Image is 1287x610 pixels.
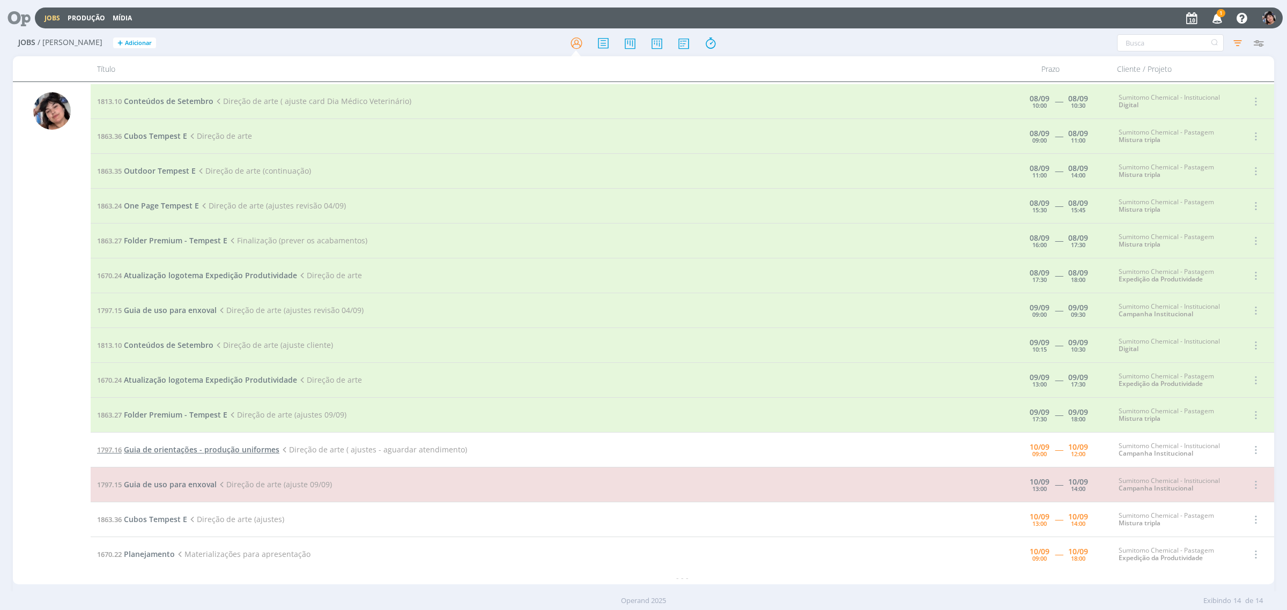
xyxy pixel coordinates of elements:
[1055,375,1063,385] span: -----
[1068,165,1088,172] div: 08/09
[1030,339,1049,346] div: 09/09
[175,549,310,559] span: Materializações para apresentação
[97,340,122,350] span: 1813.10
[18,38,35,47] span: Jobs
[1068,234,1088,242] div: 08/09
[1032,486,1047,492] div: 13:00
[1055,235,1063,246] span: -----
[125,40,152,47] span: Adicionar
[97,166,122,176] span: 1863.35
[97,236,122,246] span: 1863.27
[1068,408,1088,416] div: 09/09
[1119,205,1160,214] a: Mistura tripla
[1119,309,1193,318] a: Campanha Institucional
[97,96,122,106] span: 1813.10
[1068,478,1088,486] div: 10/09
[1119,407,1229,423] div: Sumitomo Chemical - Pastagem
[1119,100,1138,109] a: Digital
[1055,340,1063,350] span: -----
[117,38,123,49] span: +
[297,375,362,385] span: Direção de arte
[124,96,213,106] span: Conteúdos de Setembro
[97,444,279,455] a: 1797.16Guia de orientações - produção uniformes
[124,514,187,524] span: Cubos Tempest E
[1119,449,1193,458] a: Campanha Institucional
[1255,596,1263,606] span: 14
[1032,242,1047,248] div: 16:00
[1032,381,1047,387] div: 13:00
[97,514,187,524] a: 1863.36Cubos Tempest E
[41,14,63,23] button: Jobs
[97,200,199,211] a: 1863.24One Page Tempest E
[1055,270,1063,280] span: -----
[1071,520,1085,526] div: 14:00
[1119,553,1203,562] a: Expedição da Produtividade
[1032,277,1047,282] div: 17:30
[1030,548,1049,555] div: 10/09
[199,200,346,211] span: Direção de arte (ajustes revisão 04/09)
[97,131,122,141] span: 1863.36
[1119,483,1193,493] a: Campanha Institucional
[1119,163,1229,179] div: Sumitomo Chemical - Pastagem
[1032,451,1047,457] div: 09:00
[1217,9,1225,17] span: 1
[187,514,284,524] span: Direção de arte (ajustes)
[124,270,297,280] span: Atualização logotema Expedição Produtividade
[1233,596,1241,606] span: 14
[97,480,122,489] span: 1797.15
[217,305,364,315] span: Direção de arte (ajustes revisão 04/09)
[97,340,213,350] a: 1813.10Conteúdos de Setembro
[97,131,187,141] a: 1863.36Cubos Tempest E
[1030,478,1049,486] div: 10/09
[1071,555,1085,561] div: 18:00
[1071,451,1085,457] div: 12:00
[1119,135,1160,144] a: Mistura tripla
[1032,311,1047,317] div: 09:00
[1262,9,1276,27] button: E
[1030,269,1049,277] div: 08/09
[1119,94,1229,109] div: Sumitomo Chemical - Institucional
[1205,9,1227,28] button: 1
[1068,130,1088,137] div: 08/09
[91,56,990,81] div: Título
[1119,373,1229,388] div: Sumitomo Chemical - Pastagem
[113,38,156,49] button: +Adicionar
[124,166,196,176] span: Outdoor Tempest E
[97,271,122,280] span: 1670.24
[1032,346,1047,352] div: 10:15
[1071,207,1085,213] div: 15:45
[1068,339,1088,346] div: 09/09
[1030,443,1049,451] div: 10/09
[1032,207,1047,213] div: 15:30
[1055,549,1063,559] span: -----
[990,56,1111,81] div: Prazo
[1030,374,1049,381] div: 09/09
[1071,381,1085,387] div: 17:30
[1055,131,1063,141] span: -----
[124,200,199,211] span: One Page Tempest E
[1071,277,1085,282] div: 18:00
[1068,513,1088,520] div: 10/09
[1032,102,1047,108] div: 10:00
[1117,34,1224,51] input: Busca
[91,572,1274,583] div: - - -
[227,235,367,246] span: Finalização (prever os acabamentos)
[124,410,227,420] span: Folder Premium - Tempest E
[97,410,227,420] a: 1863.27Folder Premium - Tempest E
[1119,512,1229,527] div: Sumitomo Chemical - Pastagem
[1119,547,1229,562] div: Sumitomo Chemical - Pastagem
[1032,416,1047,422] div: 17:30
[97,235,227,246] a: 1863.27Folder Premium - Tempest E
[1032,555,1047,561] div: 09:00
[1071,102,1085,108] div: 10:30
[227,410,346,420] span: Direção de arte (ajustes 09/09)
[124,549,175,559] span: Planejamento
[213,340,333,350] span: Direção de arte (ajuste cliente)
[1262,11,1276,25] img: E
[1030,408,1049,416] div: 09/09
[1119,338,1229,353] div: Sumitomo Chemical - Institucional
[124,131,187,141] span: Cubos Tempest E
[1030,95,1049,102] div: 08/09
[124,340,213,350] span: Conteúdos de Setembro
[1119,344,1138,353] a: Digital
